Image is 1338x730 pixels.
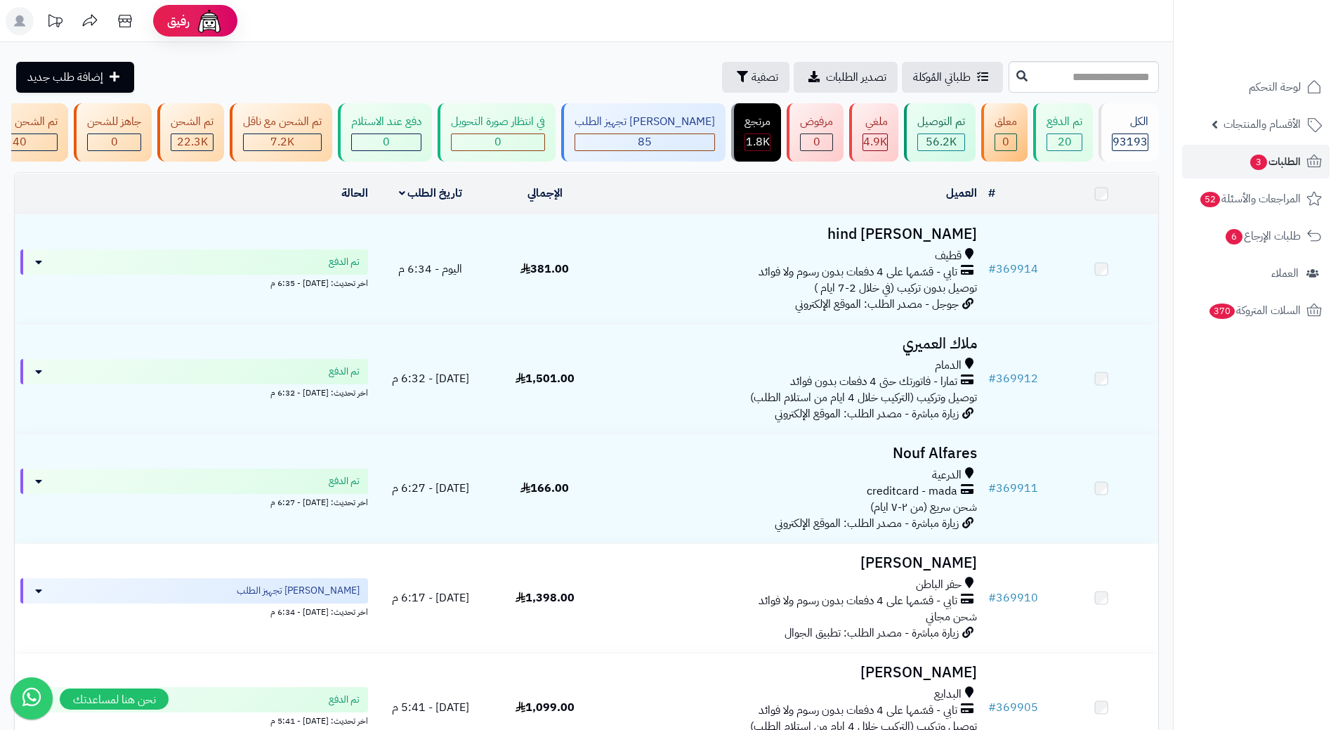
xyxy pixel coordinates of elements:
[1047,114,1082,130] div: تم الدفع
[527,185,563,202] a: الإجمالي
[870,499,977,516] span: شحن سريع (من ٢-٧ ايام)
[392,370,469,387] span: [DATE] - 6:32 م
[20,384,368,399] div: اخر تحديث: [DATE] - 6:32 م
[935,358,962,374] span: الدمام
[20,604,368,618] div: اخر تحديث: [DATE] - 6:34 م
[1200,192,1220,207] span: 52
[775,515,959,532] span: زيارة مباشرة - مصدر الطلب: الموقع الإلكتروني
[1226,229,1242,245] span: 6
[752,69,778,86] span: تصفية
[867,483,957,500] span: creditcard - mada
[167,13,190,30] span: رفيق
[1242,36,1325,65] img: logo-2.png
[759,703,957,719] span: تابي - قسّمها على 4 دفعات بدون رسوم ولا فوائد
[800,114,833,130] div: مرفوض
[171,134,213,150] div: 22312
[901,103,978,162] a: تم التوصيل 56.2K
[1096,103,1162,162] a: الكل93193
[329,474,360,488] span: تم الدفع
[1209,304,1235,319] span: 370
[1030,103,1096,162] a: تم الدفع 20
[1182,294,1330,327] a: السلات المتروكة370
[520,480,569,497] span: 166.00
[88,134,140,150] div: 0
[1182,219,1330,253] a: طلبات الإرجاع6
[814,280,977,296] span: توصيل بدون تركيب (في خلال 2-7 ايام )
[608,445,977,462] h3: Nouf Alfares
[608,555,977,571] h3: [PERSON_NAME]
[20,712,368,727] div: اخر تحديث: [DATE] - 5:41 م
[435,103,558,162] a: في انتظار صورة التحويل 0
[244,134,321,150] div: 7223
[746,133,770,150] span: 1.8K
[575,134,714,150] div: 85
[520,261,569,278] span: 381.00
[87,114,141,130] div: جاهز للشحن
[946,185,977,202] a: العميل
[1002,133,1009,150] span: 0
[20,275,368,289] div: اخر تحديث: [DATE] - 6:35 م
[750,389,977,406] span: توصيل وتركيب (التركيب خلال 4 ايام من استلام الطلب)
[516,699,575,716] span: 1,099.00
[935,248,962,264] span: قطيف
[1271,263,1299,283] span: العملاء
[335,103,435,162] a: دفع عند الاستلام 0
[785,625,959,641] span: زيارة مباشرة - مصدر الطلب: تطبيق الجوال
[988,261,996,278] span: #
[988,699,996,716] span: #
[1182,182,1330,216] a: المراجعات والأسئلة52
[155,103,227,162] a: تم الشحن 22.3K
[1249,152,1301,171] span: الطلبات
[71,103,155,162] a: جاهز للشحن 0
[988,589,1038,606] a: #369910
[237,584,360,598] span: [PERSON_NAME] تجهيز الطلب
[383,133,390,150] span: 0
[745,134,770,150] div: 1771
[916,577,962,593] span: حفر الباطن
[934,686,962,703] span: البدايع
[813,133,820,150] span: 0
[988,589,996,606] span: #
[863,134,887,150] div: 4929
[759,593,957,609] span: تابي - قسّمها على 4 دفعات بدون رسوم ولا فوائد
[1047,134,1082,150] div: 20
[494,133,501,150] span: 0
[1112,114,1148,130] div: الكل
[926,133,957,150] span: 56.2K
[995,114,1017,130] div: معلق
[995,134,1016,150] div: 0
[988,699,1038,716] a: #369905
[1208,301,1301,320] span: السلات المتروكة
[516,370,575,387] span: 1,501.00
[926,608,977,625] span: شحن مجاني
[575,114,715,130] div: [PERSON_NAME] تجهيز الطلب
[608,226,977,242] h3: hind [PERSON_NAME]
[16,62,134,93] a: إضافة طلب جديد
[392,480,469,497] span: [DATE] - 6:27 م
[794,62,898,93] a: تصدير الطلبات
[270,133,294,150] span: 7.2K
[1224,115,1301,134] span: الأقسام والمنتجات
[795,296,959,313] span: جوجل - مصدر الطلب: الموقع الإلكتروني
[392,699,469,716] span: [DATE] - 5:41 م
[27,69,103,86] span: إضافة طلب جديد
[728,103,784,162] a: مرتجع 1.8K
[801,134,832,150] div: 0
[1182,145,1330,178] a: الطلبات3
[988,480,996,497] span: #
[784,103,846,162] a: مرفوض 0
[341,185,368,202] a: الحالة
[902,62,1003,93] a: طلباتي المُوكلة
[988,370,1038,387] a: #369912
[243,114,322,130] div: تم الشحن مع ناقل
[978,103,1030,162] a: معلق 0
[863,133,887,150] span: 4.9K
[1182,256,1330,290] a: العملاء
[195,7,223,35] img: ai-face.png
[171,114,214,130] div: تم الشحن
[745,114,770,130] div: مرتجع
[775,405,959,422] span: زيارة مباشرة - مصدر الطلب: الموقع الإلكتروني
[20,494,368,509] div: اخر تحديث: [DATE] - 6:27 م
[863,114,888,130] div: ملغي
[913,69,971,86] span: طلباتي المُوكلة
